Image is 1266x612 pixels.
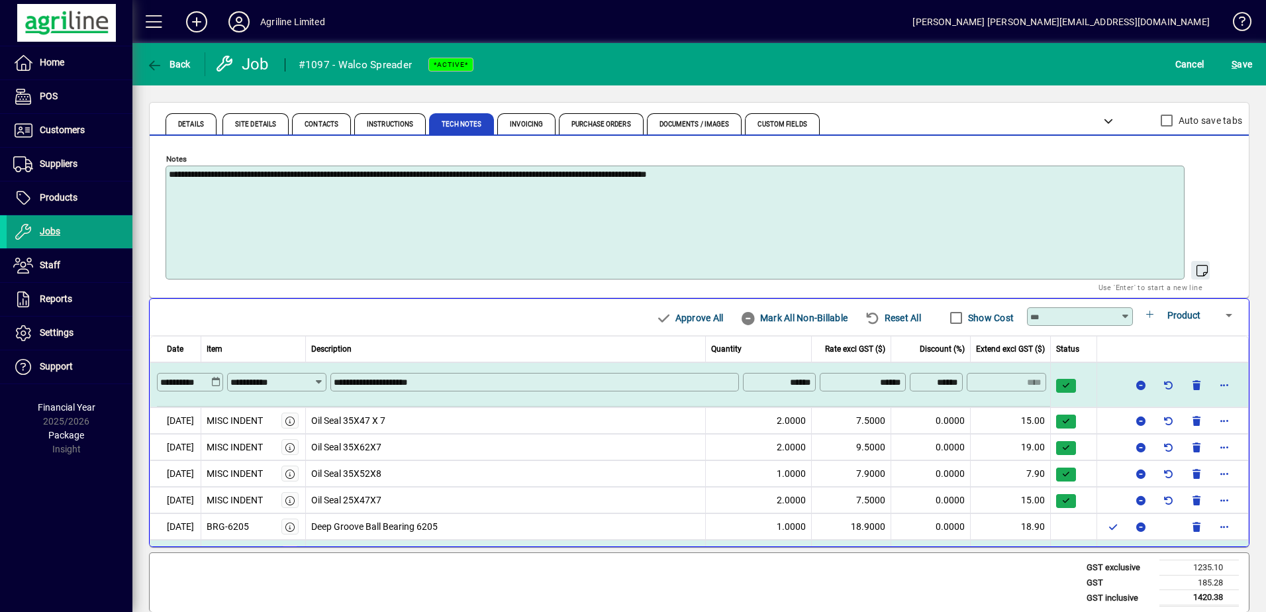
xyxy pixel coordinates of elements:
[510,121,543,128] span: Invoicing
[207,467,263,481] div: MISC INDENT
[40,91,58,101] span: POS
[7,148,132,181] a: Suppliers
[306,513,706,540] td: Deep Groove Ball Bearing 6205
[971,487,1051,513] td: 15.00
[891,460,971,487] td: 0.0000
[965,311,1014,325] label: Show Cost
[812,407,891,434] td: 7.5000
[40,226,60,236] span: Jobs
[912,11,1210,32] div: [PERSON_NAME] [PERSON_NAME][EMAIL_ADDRESS][DOMAIN_NAME]
[812,540,891,566] td: 0.8500
[40,327,73,338] span: Settings
[146,59,191,70] span: Back
[1056,343,1079,355] span: Status
[1232,59,1237,70] span: S
[757,121,806,128] span: Custom Fields
[7,317,132,350] a: Settings
[735,306,853,330] button: Mark All Non-Billable
[207,414,263,428] div: MISC INDENT
[812,513,891,540] td: 18.9000
[48,430,84,440] span: Package
[891,513,971,540] td: 0.0000
[40,57,64,68] span: Home
[1232,54,1252,75] span: ave
[306,407,706,434] td: Oil Seal 35X47 X 7
[1214,489,1235,511] button: More options
[150,487,201,513] td: [DATE]
[971,513,1051,540] td: 18.90
[178,121,204,128] span: Details
[235,121,276,128] span: Site Details
[207,520,249,534] div: BRG-6205
[40,361,73,372] span: Support
[7,114,132,147] a: Customers
[656,307,723,329] span: Approve All
[150,460,201,487] td: [DATE]
[299,54,413,76] div: #1097 - Walco Spreader
[306,487,706,513] td: Oil Seal 25X47X7
[971,460,1051,487] td: 7.90
[1228,52,1255,76] button: Save
[166,154,187,164] mat-label: Notes
[971,407,1051,434] td: 15.00
[891,487,971,513] td: 0.0000
[1172,52,1208,76] button: Cancel
[167,343,183,355] span: Date
[659,121,730,128] span: Documents / Images
[40,293,72,304] span: Reports
[740,307,848,329] span: Mark All Non-Billable
[1159,560,1239,576] td: 1235.10
[40,192,77,203] span: Products
[1214,410,1235,431] button: More options
[132,52,205,76] app-page-header-button: Back
[7,80,132,113] a: POS
[1214,374,1235,395] button: More options
[1175,54,1204,75] span: Cancel
[143,52,194,76] button: Back
[865,307,921,329] span: Reset All
[306,434,706,460] td: Oil Seal 35X62X7
[777,493,806,507] span: 2.0000
[367,121,413,128] span: Instructions
[777,467,806,481] span: 1.0000
[150,540,201,566] td: [DATE]
[859,306,926,330] button: Reset All
[7,46,132,79] a: Home
[650,306,728,330] button: Approve All
[442,121,481,128] span: Tech Notes
[207,343,222,355] span: Item
[812,460,891,487] td: 7.9000
[305,121,338,128] span: Contacts
[7,283,132,316] a: Reports
[777,440,806,454] span: 2.0000
[207,440,263,454] div: MISC INDENT
[7,181,132,215] a: Products
[1080,590,1159,606] td: GST inclusive
[1080,575,1159,590] td: GST
[175,10,218,34] button: Add
[891,540,971,566] td: 0.0000
[7,350,132,383] a: Support
[812,434,891,460] td: 9.5000
[971,540,1051,566] td: 1.70
[976,343,1045,355] span: Extend excl GST ($)
[150,513,201,540] td: [DATE]
[1080,560,1159,576] td: GST exclusive
[920,343,965,355] span: Discount (%)
[306,540,706,566] td: Bolt M8x50
[40,125,85,135] span: Customers
[1167,310,1200,321] span: Product
[38,402,95,413] span: Financial Year
[218,10,260,34] button: Profile
[215,54,271,75] div: Job
[1214,516,1235,537] button: More options
[571,121,631,128] span: Purchase Orders
[150,407,201,434] td: [DATE]
[1223,3,1249,46] a: Knowledge Base
[777,414,806,428] span: 2.0000
[1214,436,1235,458] button: More options
[971,434,1051,460] td: 19.00
[812,487,891,513] td: 7.5000
[40,158,77,169] span: Suppliers
[40,260,60,270] span: Staff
